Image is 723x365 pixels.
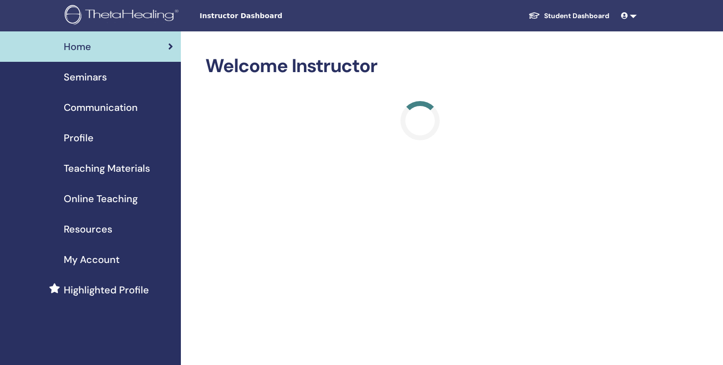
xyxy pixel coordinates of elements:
span: Teaching Materials [64,161,150,176]
img: graduation-cap-white.svg [528,11,540,20]
span: Resources [64,222,112,236]
span: Home [64,39,91,54]
span: My Account [64,252,120,267]
span: Instructor Dashboard [199,11,347,21]
h2: Welcome Instructor [205,55,635,78]
span: Communication [64,100,138,115]
span: Seminars [64,70,107,84]
span: Highlighted Profile [64,283,149,297]
a: Student Dashboard [521,7,617,25]
img: logo.png [65,5,182,27]
span: Online Teaching [64,191,138,206]
span: Profile [64,130,94,145]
